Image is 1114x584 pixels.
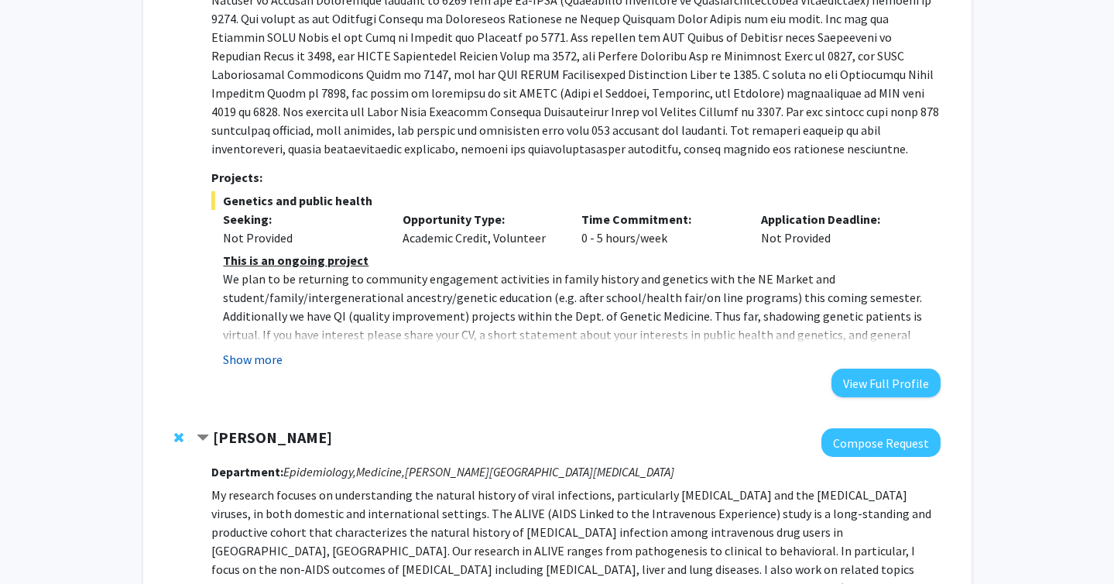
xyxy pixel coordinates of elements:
strong: Department: [211,464,283,479]
div: Academic Credit, Volunteer [391,210,571,247]
span: Contract Gregory Kirk Bookmark [197,432,209,445]
p: Seeking: [223,210,379,228]
div: 0 - 5 hours/week [570,210,749,247]
div: Not Provided [223,228,379,247]
p: Opportunity Type: [403,210,559,228]
p: Time Commitment: [581,210,738,228]
button: Compose Request to Gregory Kirk [821,428,941,457]
button: Show more [223,350,283,369]
i: Epidemiology, [283,464,356,479]
p: Application Deadline: [761,210,917,228]
i: Medicine, [356,464,405,479]
i: [PERSON_NAME][GEOGRAPHIC_DATA][MEDICAL_DATA] [405,464,674,479]
button: View Full Profile [831,369,941,397]
span: Remove Gregory Kirk from bookmarks [174,431,183,444]
span: Genetics and public health [211,191,940,210]
strong: [PERSON_NAME] [213,428,332,447]
iframe: Chat [12,514,66,572]
strong: Projects: [211,170,262,185]
div: Not Provided [749,210,929,247]
p: We plan to be returning to community engagement activities in family history and genetics with th... [223,270,940,362]
u: This is an ongoing project [223,252,368,268]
